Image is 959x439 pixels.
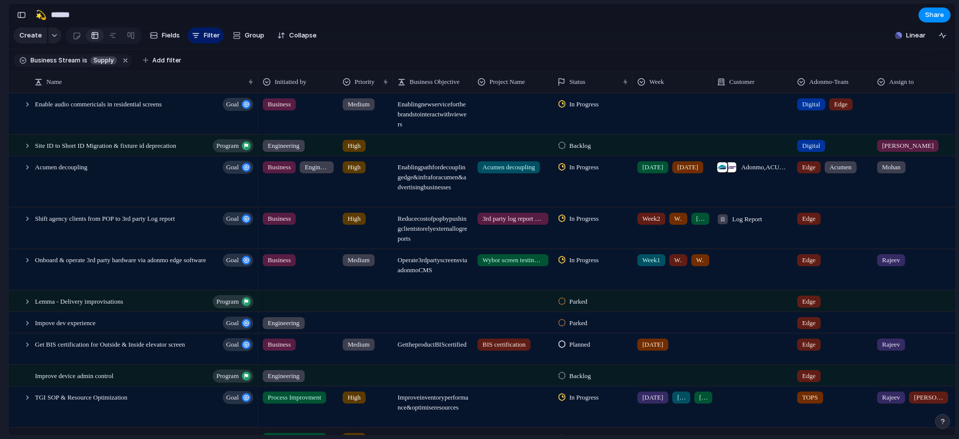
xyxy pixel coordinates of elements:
button: Group [228,27,269,43]
span: Improve inventory performance & optimise resources [394,387,473,413]
span: Linear [906,30,926,40]
span: [DATE] [642,393,663,403]
button: Linear [891,28,930,43]
div: 💫 [35,8,46,21]
span: Onboard & operate 3rd party hardware via adonmo edge software [35,254,206,265]
span: Name [46,77,62,87]
button: goal [223,317,253,330]
button: Create [13,27,47,43]
span: Get the product BIS certified [394,334,473,350]
span: Business [268,99,291,109]
span: Business [268,214,291,224]
span: Operate 3rd party screens via adonmo CMS [394,250,473,275]
span: Medium [348,340,370,350]
span: Create [19,30,42,40]
span: goal [226,212,239,226]
span: Week3 [674,214,682,224]
span: Edge [802,371,816,381]
span: Shift agency clients from POP to 3rd party Log report [35,212,175,224]
span: Group [245,30,264,40]
span: Planned [569,340,590,350]
button: Filter [188,27,224,43]
span: program [216,295,239,309]
span: Digital [802,141,820,151]
button: goal [223,338,253,351]
span: Mohan [882,162,901,172]
span: Enable audio commericials in residential screens [35,98,162,109]
span: Backlog [569,371,591,381]
span: Week2 [674,255,682,265]
span: Reduce cost of pop by pushing clients to rely external log reports [394,208,473,244]
span: program [216,369,239,383]
span: Medium [348,99,370,109]
span: Parked [569,297,587,307]
span: Parked [569,318,587,328]
span: High [348,393,361,403]
span: Acumen [830,162,852,172]
span: Process Improvment [268,393,321,403]
span: Acumen decoupling [35,161,87,172]
span: Share [925,10,944,20]
button: program [213,139,253,152]
span: Edge [802,255,816,265]
span: Impove dev experience [35,317,95,328]
span: Engineering [268,141,300,151]
span: Edge [802,162,816,172]
span: goal [226,316,239,330]
button: Supply [88,55,119,66]
span: [DATE] [642,340,663,350]
span: Lemma - Delivery improvisations [35,295,123,307]
span: Backlog [569,141,591,151]
span: Enabling path for decoupling edge & infra for acumen & advertising businesses [394,157,473,192]
span: Week [649,77,664,87]
button: program [213,370,253,383]
button: goal [223,391,253,404]
button: goal [223,161,253,174]
span: Business Stream [30,56,80,65]
span: Wybor screen testing & integration [482,255,543,265]
span: Add filter [152,56,181,65]
span: In Progress [569,162,599,172]
span: Enabling new service for the brands to interact with viewers [394,94,473,129]
span: Rajeev [882,340,900,350]
span: goal [226,391,239,405]
button: goal [223,254,253,267]
span: Log Report [732,214,762,224]
span: Customer [729,77,755,87]
span: High [348,141,361,151]
span: Assign to [889,77,914,87]
span: In Progress [569,393,599,403]
span: Status [569,77,585,87]
span: Project Name [489,77,525,87]
span: In Progress [569,255,599,265]
span: TGI SOP & Resource Optimization [35,391,127,403]
span: program [216,139,239,153]
span: 3rd party log report service providerintegration [482,214,543,224]
button: goal [223,212,253,225]
span: BIS certification [482,340,525,350]
span: Adonmo-Team [809,77,849,87]
button: 💫 [33,7,49,23]
span: Edge [802,340,816,350]
button: goal [223,98,253,111]
span: Adonmo , ACUMEN [741,162,788,172]
span: Priority [355,77,375,87]
button: Share [919,7,951,22]
span: [DATE] [696,214,704,224]
span: Medium [348,255,370,265]
button: Fields [146,27,184,43]
span: [DATE] [677,393,685,403]
span: Collapse [289,30,317,40]
span: Rajeev [882,393,900,403]
span: [PERSON_NAME] [882,141,934,151]
span: Week1 [642,255,660,265]
span: goal [226,160,239,174]
span: Business [268,162,291,172]
button: Add filter [137,53,187,67]
span: Week3 [696,255,704,265]
span: TOPS [802,393,818,403]
span: Business [268,255,291,265]
span: In Progress [569,99,599,109]
button: is [80,55,89,66]
span: is [82,56,87,65]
